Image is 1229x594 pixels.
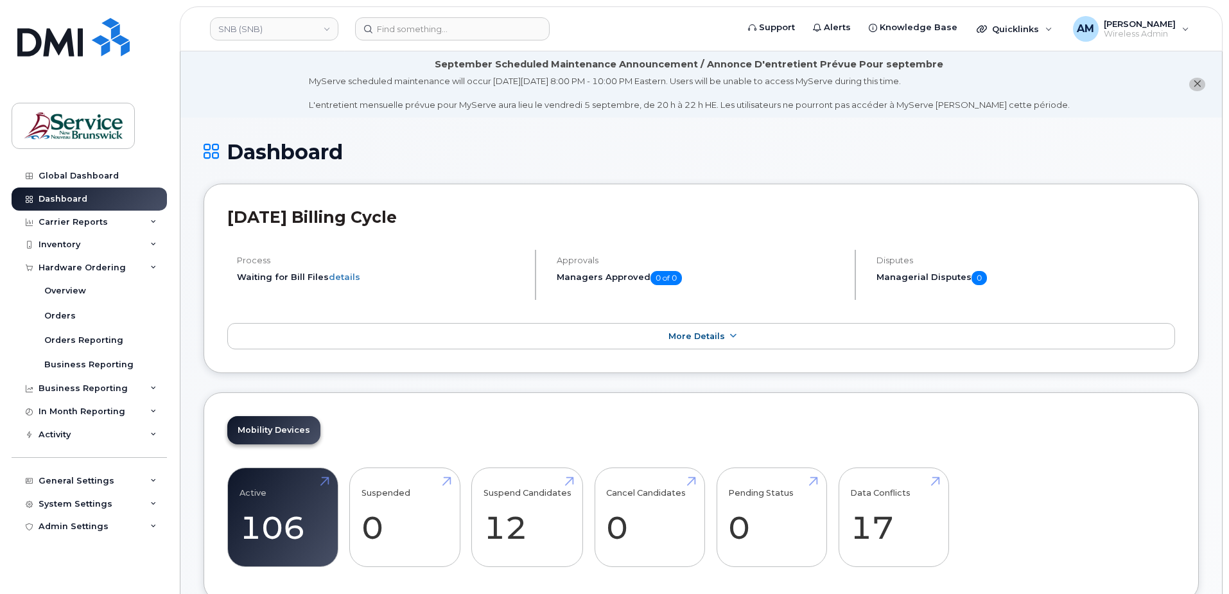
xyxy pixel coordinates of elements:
span: More Details [668,331,725,341]
h4: Disputes [876,256,1175,265]
h1: Dashboard [204,141,1199,163]
button: close notification [1189,78,1205,91]
a: Data Conflicts 17 [850,475,937,560]
li: Waiting for Bill Files [237,271,524,283]
a: Active 106 [240,475,326,560]
h4: Approvals [557,256,844,265]
span: 0 of 0 [650,271,682,285]
div: September Scheduled Maintenance Announcement / Annonce D'entretient Prévue Pour septembre [435,58,943,71]
h2: [DATE] Billing Cycle [227,207,1175,227]
span: 0 [972,271,987,285]
a: Cancel Candidates 0 [606,475,693,560]
a: Suspended 0 [362,475,448,560]
a: Pending Status 0 [728,475,815,560]
h5: Managerial Disputes [876,271,1175,285]
h5: Managers Approved [557,271,844,285]
div: MyServe scheduled maintenance will occur [DATE][DATE] 8:00 PM - 10:00 PM Eastern. Users will be u... [309,75,1070,111]
a: details [329,272,360,282]
a: Mobility Devices [227,416,320,444]
a: Suspend Candidates 12 [484,475,571,560]
h4: Process [237,256,524,265]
